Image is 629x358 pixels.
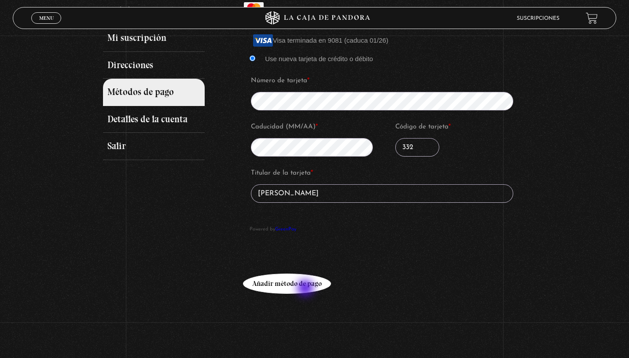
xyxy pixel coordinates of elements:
[36,23,57,29] span: Cerrar
[251,121,376,134] label: Caducidad (MM/AA)
[243,274,331,294] button: Añadir método de pago
[395,138,439,157] input: CVV
[265,55,373,62] label: Use nueva tarjeta de crédito o débito
[103,79,204,106] a: Métodos de pago
[103,106,204,133] a: Detalles de la cuenta
[250,222,515,234] span: Powered by
[251,184,513,203] input: Titular de la tarjeta
[103,25,204,52] a: Mi suscripción
[395,121,520,134] label: Código de tarjeta
[103,52,204,79] a: Direcciones
[251,167,513,180] label: Titular de la tarjeta
[250,37,388,44] label: Visa terminada en 9081 (caduca 01/26)
[251,74,520,88] label: Número de tarjeta
[586,12,598,24] a: View your shopping cart
[517,16,559,21] a: Suscripciones
[103,133,204,160] a: Salir
[39,15,54,21] span: Menu
[275,227,296,232] a: GreenPay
